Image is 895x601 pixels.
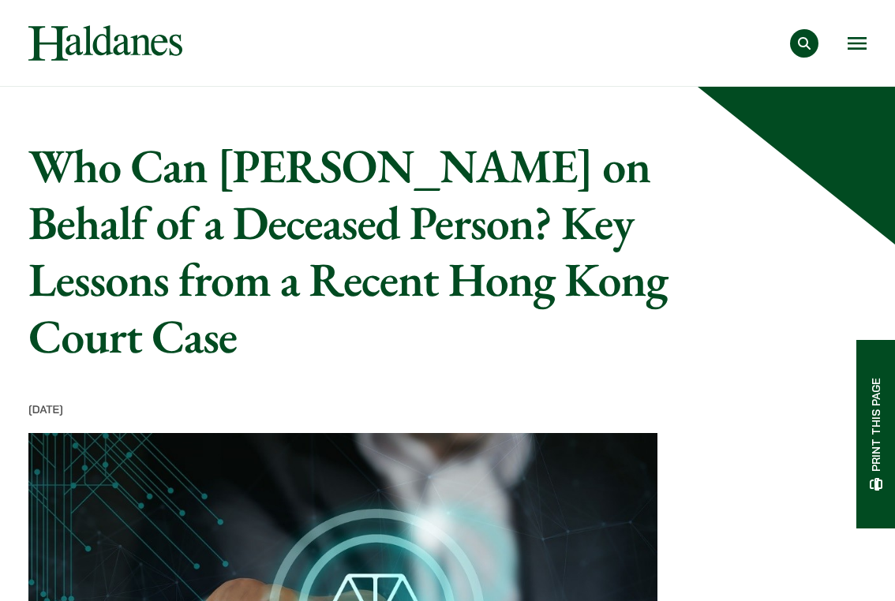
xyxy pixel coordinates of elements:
time: [DATE] [28,402,63,416]
button: Open menu [848,37,867,50]
img: Logo of Haldanes [28,25,182,61]
button: Search [790,29,818,58]
h1: Who Can [PERSON_NAME] on Behalf of a Deceased Person? Key Lessons from a Recent Hong Kong Court Case [28,137,748,364]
